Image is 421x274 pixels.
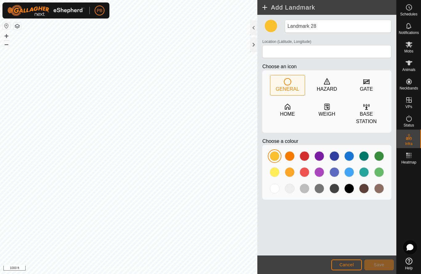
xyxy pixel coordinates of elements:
span: Save [374,262,384,267]
span: Neckbands [399,86,418,90]
button: Cancel [331,259,362,270]
a: Contact Us [135,266,153,272]
span: Schedules [400,12,417,16]
label: Location (Latitude, Longitude) [262,39,311,44]
p: Choose an icon [262,63,391,70]
div: WEIGH [319,110,335,118]
span: Notifications [399,31,419,35]
span: Help [405,266,413,270]
div: BASE STATION [349,110,384,125]
button: Save [364,259,394,270]
span: Mobs [404,49,413,53]
span: Heatmap [401,160,416,164]
div: GATE [360,85,373,93]
div: HOME [280,110,295,118]
div: HAZARD [317,85,337,93]
span: Infra [405,142,412,146]
h2: Add Landmark [261,4,396,11]
span: PB [97,7,103,14]
button: Map Layers [14,23,21,30]
span: Cancel [339,262,354,267]
div: GENERAL [276,85,299,93]
span: Animals [402,68,415,72]
button: + [3,32,10,40]
button: – [3,40,10,48]
img: Gallagher Logo [7,5,84,16]
button: Reset Map [3,22,10,30]
span: VPs [405,105,412,109]
p: Choose a colour [262,138,391,145]
a: Privacy Policy [104,266,128,272]
a: Help [397,255,421,272]
span: Status [403,123,414,127]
